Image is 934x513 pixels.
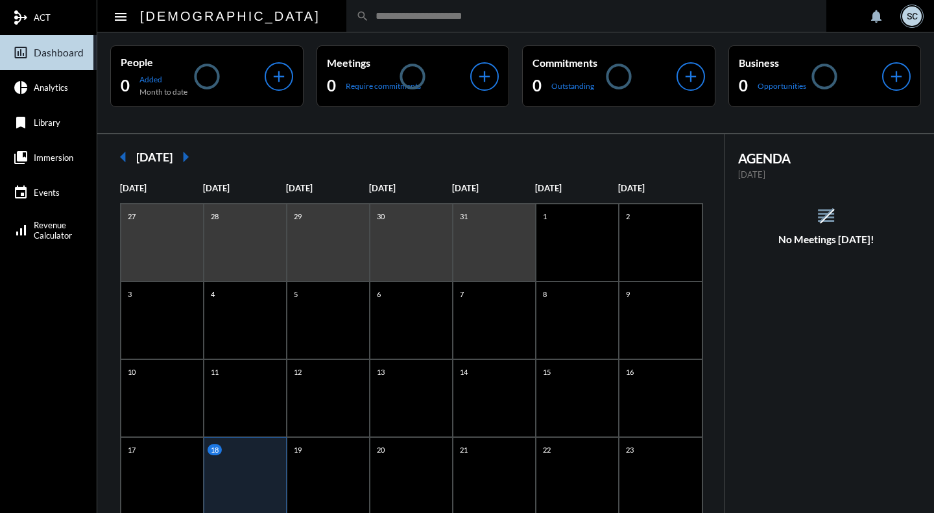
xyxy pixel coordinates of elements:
mat-icon: signal_cellular_alt [13,222,29,238]
p: 23 [623,444,637,455]
p: 11 [208,366,222,377]
h2: [DEMOGRAPHIC_DATA] [140,6,320,27]
p: [DATE] [203,183,286,193]
span: Events [34,187,60,198]
p: [DATE] [286,183,369,193]
mat-icon: arrow_right [173,144,198,170]
mat-icon: notifications [868,8,884,24]
h2: [DATE] [136,150,173,164]
p: 15 [540,366,554,377]
p: 27 [125,211,139,222]
p: 12 [291,366,305,377]
p: 19 [291,444,305,455]
h2: AGENDA [738,150,915,166]
span: Immersion [34,152,73,163]
p: 5 [291,289,301,300]
p: [DATE] [738,169,915,180]
mat-icon: mediation [13,10,29,25]
mat-icon: insert_chart_outlined [13,45,29,60]
p: 21 [457,444,471,455]
mat-icon: reorder [815,205,837,226]
p: 18 [208,444,222,455]
mat-icon: collections_bookmark [13,150,29,165]
p: 20 [374,444,388,455]
span: ACT [34,12,51,23]
p: 29 [291,211,305,222]
span: Revenue Calculator [34,220,72,241]
mat-icon: bookmark [13,115,29,130]
p: [DATE] [535,183,618,193]
p: 1 [540,211,550,222]
p: 14 [457,366,471,377]
mat-icon: arrow_left [110,144,136,170]
p: 6 [374,289,384,300]
p: 31 [457,211,471,222]
p: 9 [623,289,633,300]
p: 16 [623,366,637,377]
p: 28 [208,211,222,222]
p: 17 [125,444,139,455]
mat-icon: event [13,185,29,200]
p: [DATE] [120,183,203,193]
p: 22 [540,444,554,455]
p: 3 [125,289,135,300]
span: Library [34,117,60,128]
mat-icon: Side nav toggle icon [113,9,128,25]
div: SC [902,6,922,26]
p: 7 [457,289,467,300]
p: [DATE] [452,183,535,193]
h5: No Meetings [DATE]! [725,233,928,245]
mat-icon: search [356,10,369,23]
mat-icon: pie_chart [13,80,29,95]
p: [DATE] [618,183,701,193]
p: 10 [125,366,139,377]
p: 30 [374,211,388,222]
span: Analytics [34,82,68,93]
p: 13 [374,366,388,377]
p: 4 [208,289,218,300]
span: Dashboard [34,47,84,58]
button: Toggle sidenav [108,3,134,29]
p: [DATE] [369,183,452,193]
p: 2 [623,211,633,222]
p: 8 [540,289,550,300]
